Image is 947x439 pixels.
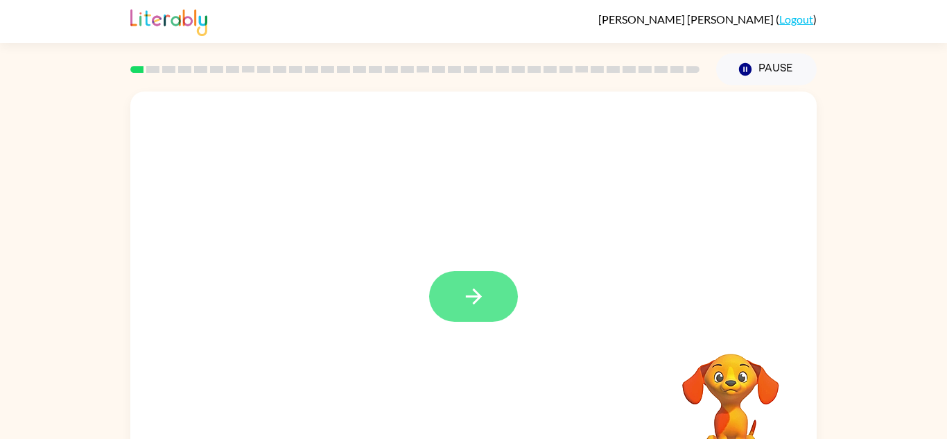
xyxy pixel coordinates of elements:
[130,6,207,36] img: Literably
[779,12,813,26] a: Logout
[598,12,776,26] span: [PERSON_NAME] [PERSON_NAME]
[716,53,817,85] button: Pause
[598,12,817,26] div: ( )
